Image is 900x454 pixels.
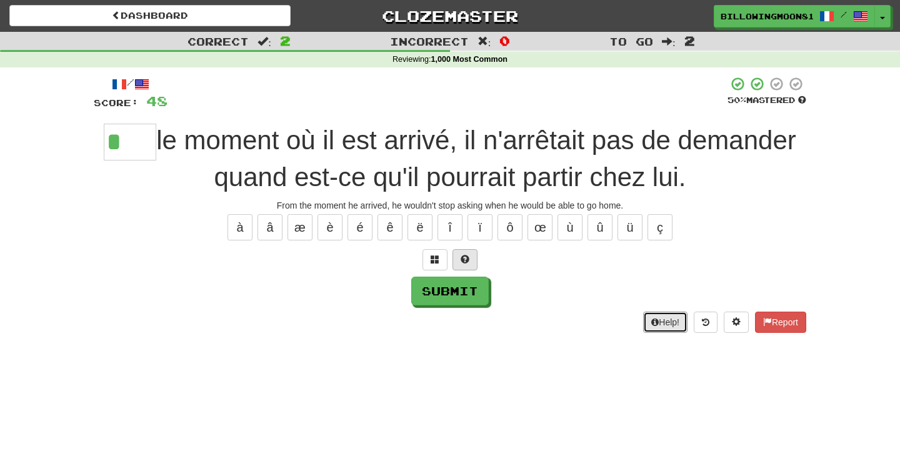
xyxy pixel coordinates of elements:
[407,214,432,240] button: ë
[727,95,746,105] span: 50 %
[684,33,695,48] span: 2
[647,214,672,240] button: ç
[617,214,642,240] button: ü
[227,214,252,240] button: à
[727,95,806,106] div: Mastered
[347,214,372,240] button: é
[146,93,167,109] span: 48
[557,214,582,240] button: ù
[309,5,591,27] a: Clozemaster
[714,5,875,27] a: BillowingMoon8170 /
[477,36,491,47] span: :
[287,214,312,240] button: æ
[411,277,489,305] button: Submit
[721,11,813,22] span: BillowingMoon8170
[431,55,507,64] strong: 1,000 Most Common
[841,10,847,19] span: /
[499,33,510,48] span: 0
[187,35,249,47] span: Correct
[467,214,492,240] button: ï
[662,36,676,47] span: :
[694,312,717,333] button: Round history (alt+y)
[609,35,653,47] span: To go
[257,36,271,47] span: :
[390,35,469,47] span: Incorrect
[452,249,477,270] button: Single letter hint - you only get 1 per sentence and score half the points! alt+h
[280,33,291,48] span: 2
[317,214,342,240] button: è
[9,5,291,26] a: Dashboard
[94,199,806,212] div: From the moment he arrived, he wouldn't stop asking when he would be able to go home.
[94,76,167,92] div: /
[497,214,522,240] button: ô
[587,214,612,240] button: û
[643,312,687,333] button: Help!
[94,97,139,108] span: Score:
[422,249,447,270] button: Switch sentence to multiple choice alt+p
[377,214,402,240] button: ê
[437,214,462,240] button: î
[755,312,806,333] button: Report
[257,214,282,240] button: â
[156,126,796,192] span: le moment où il est arrivé, il n'arrêtait pas de demander quand est-ce qu'il pourrait partir chez...
[527,214,552,240] button: œ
